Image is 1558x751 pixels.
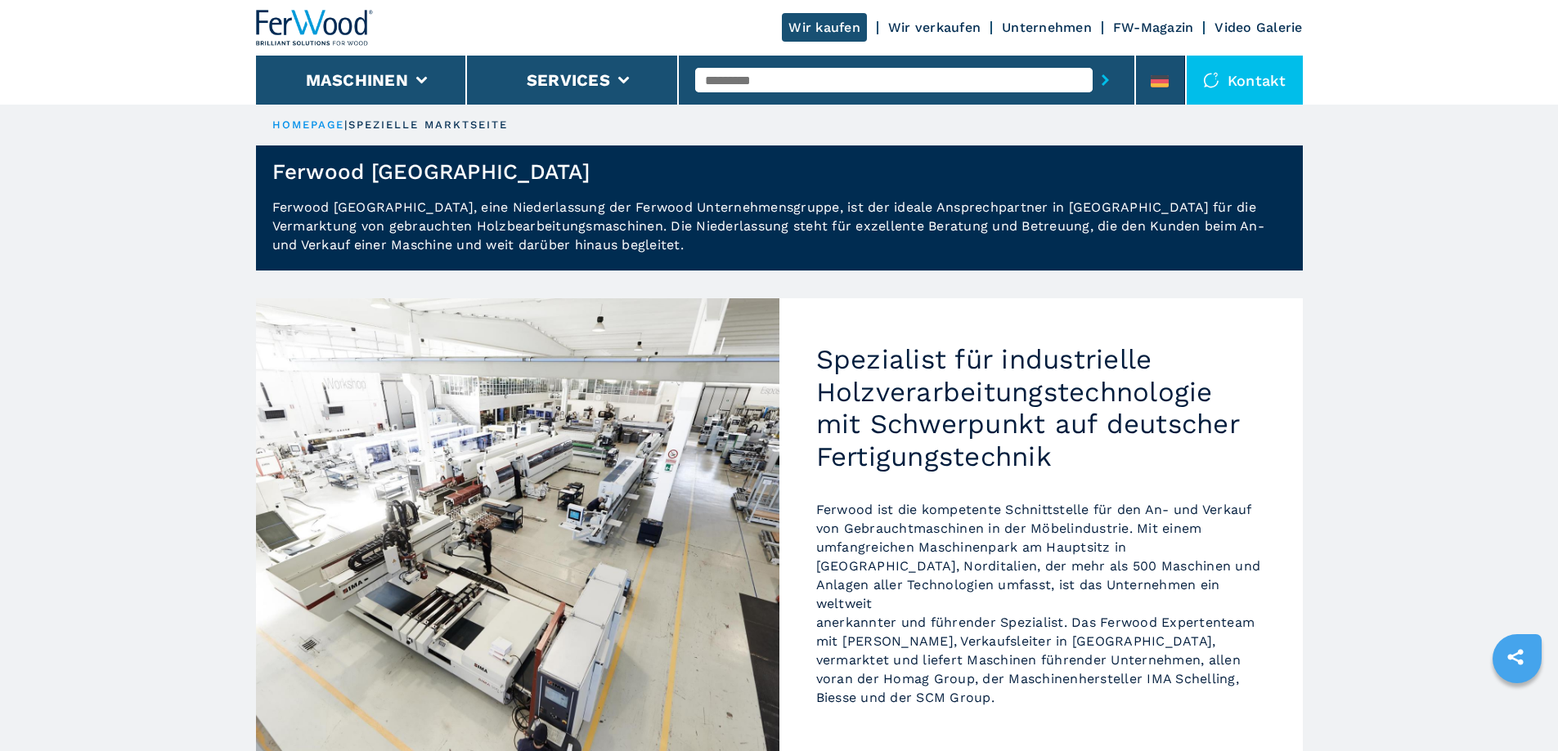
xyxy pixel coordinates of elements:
[1203,72,1219,88] img: Kontakt
[527,70,610,90] button: Services
[816,343,1266,472] h2: Spezialist für industrielle Holzverarbeitungstechnologie mit Schwerpunkt auf deutscher Fertigungs...
[1113,20,1194,35] a: FW-Magazin
[348,118,509,132] p: spezielle marktseite
[816,500,1266,707] p: Ferwood ist die kompetente Schnittstelle für den An- und Verkauf von Gebrauchtmaschinen in der Mö...
[272,118,345,131] a: HOMEPAGE
[1093,61,1118,99] button: submit-button
[1495,637,1536,677] a: sharethis
[306,70,408,90] button: Maschinen
[256,10,374,46] img: Ferwood
[344,118,348,131] span: |
[1215,20,1302,35] a: Video Galerie
[256,198,1303,270] p: Ferwood [GEOGRAPHIC_DATA], eine Niederlassung der Ferwood Unternehmensgruppe, ist der ideale Ansp...
[1187,56,1303,105] div: Kontakt
[782,13,867,42] a: Wir kaufen
[888,20,981,35] a: Wir verkaufen
[1488,677,1546,739] iframe: Chat
[272,159,590,185] h1: Ferwood [GEOGRAPHIC_DATA]
[1002,20,1092,35] a: Unternehmen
